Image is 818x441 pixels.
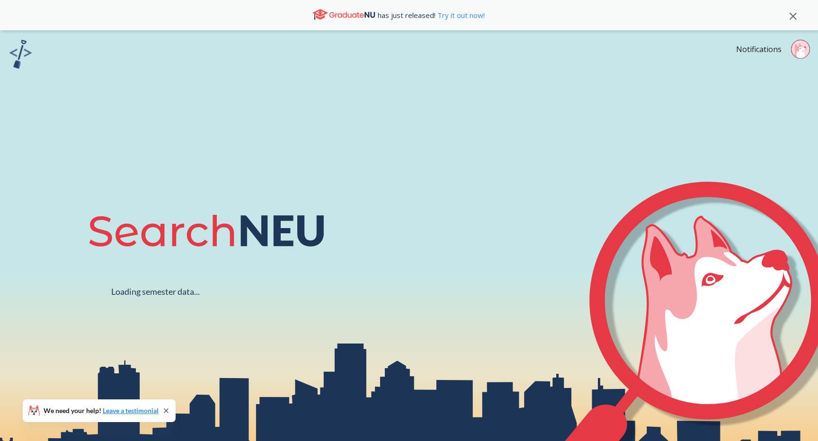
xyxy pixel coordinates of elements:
[736,44,782,54] a: Notifications
[9,40,32,69] img: sandbox logo
[103,406,159,415] a: Leave a testimonial
[436,10,485,20] a: Try it out now!
[44,407,159,414] span: We need your help!
[378,10,485,20] span: has just released!
[111,286,200,297] div: Loading semester data...
[9,40,32,71] a: sandbox logo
